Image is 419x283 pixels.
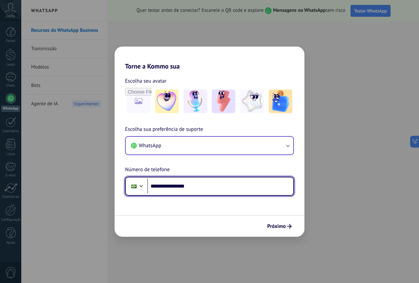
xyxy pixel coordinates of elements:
span: Escolha sua preferência de suporte [125,125,203,134]
button: WhatsApp [126,137,293,154]
img: -3.jpeg [212,90,235,113]
img: -1.jpeg [155,90,179,113]
img: -2.jpeg [184,90,207,113]
button: Próximo [264,221,295,232]
span: Número de telefone [125,166,170,174]
span: Próximo [267,224,286,229]
span: Escolha seu avatar [125,77,167,85]
img: -5.jpeg [269,90,292,113]
img: -4.jpeg [240,90,264,113]
div: Brazil: + 55 [128,179,140,193]
span: WhatsApp [139,142,161,149]
h2: Torne a Kommo sua [115,47,304,70]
